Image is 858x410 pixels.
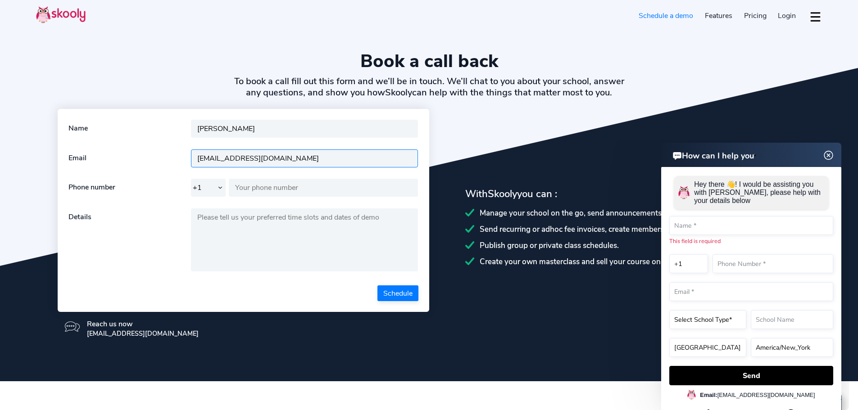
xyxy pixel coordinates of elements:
[87,319,199,329] div: Reach us now
[68,149,191,167] div: Email
[191,149,418,167] input: Your email
[232,76,626,98] h2: To book a call fill out this form and we’ll be in touch. We’ll chat to you about your school, ans...
[465,208,801,218] div: Manage your school on the go, send announcements via email or mobile app.
[191,120,418,138] input: Your name
[87,329,199,338] div: [EMAIL_ADDRESS][DOMAIN_NAME]
[809,6,822,27] button: dropdown menu
[377,285,418,301] button: Schedule
[772,9,802,23] a: Login
[36,6,86,23] img: Skooly
[778,11,796,21] span: Login
[633,9,699,23] a: Schedule a demo
[465,257,801,267] div: Create your own masterclass and sell your course online.
[65,319,80,334] img: icon-message
[738,9,772,23] a: Pricing
[68,120,191,138] div: Name
[229,179,418,197] input: Your phone number
[488,187,517,201] span: Skooly
[744,11,767,21] span: Pricing
[465,240,801,251] div: Publish group or private class schedules.
[385,86,412,99] span: Skooly
[699,9,738,23] a: Features
[36,50,822,72] h1: Book a call back
[465,224,801,234] div: Send recurring or adhoc fee invoices, create memberships or subscriptions.
[68,208,191,274] div: Details
[465,187,801,201] div: With you can :
[68,179,191,197] div: Phone number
